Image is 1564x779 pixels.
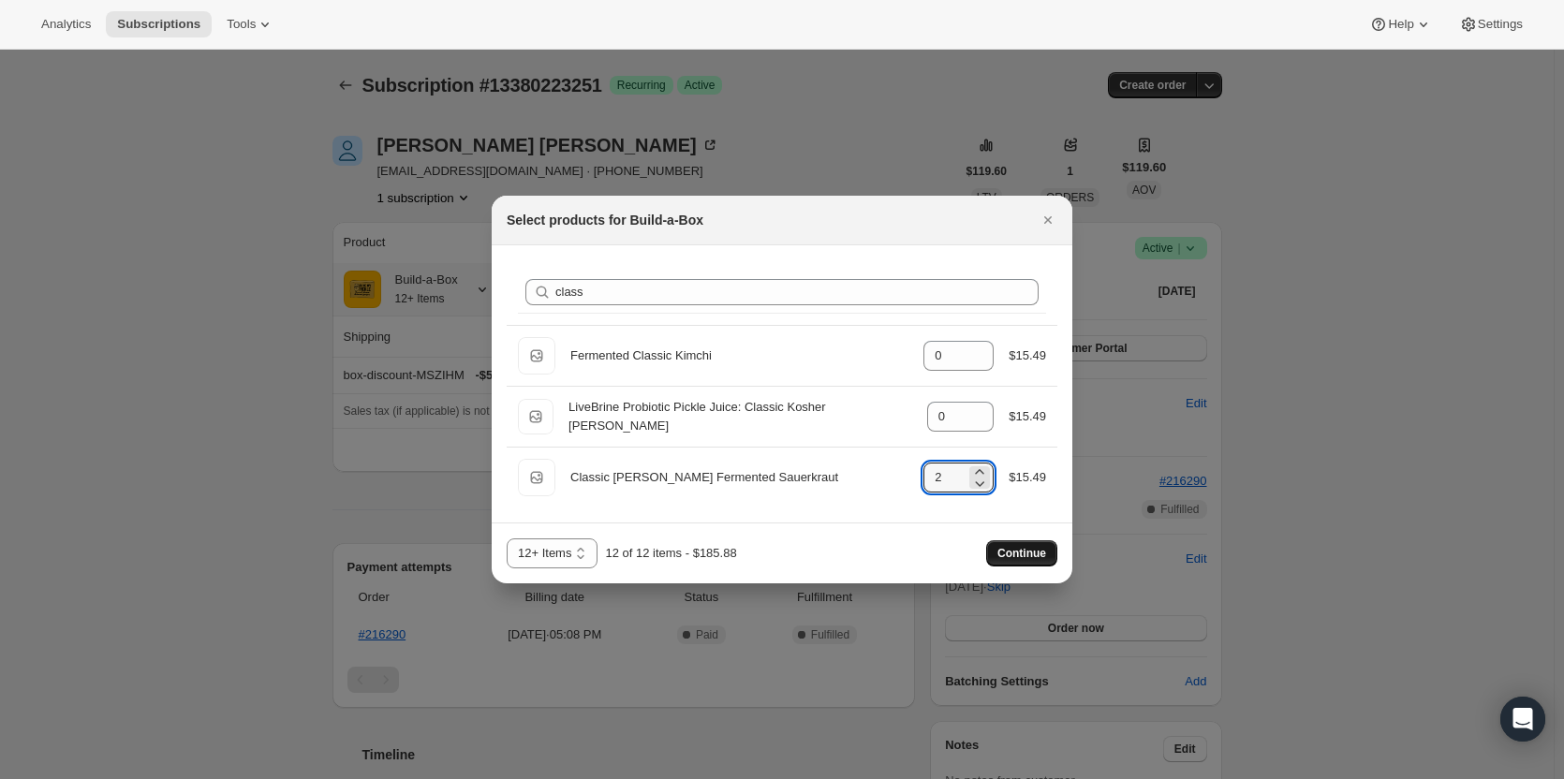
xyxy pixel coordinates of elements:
span: Tools [227,17,256,32]
button: Help [1358,11,1443,37]
button: Tools [215,11,286,37]
div: $15.49 [1009,468,1046,487]
div: 12 of 12 items - $185.88 [605,544,736,563]
h2: Select products for Build-a-Box [507,211,703,229]
button: Analytics [30,11,102,37]
span: Help [1388,17,1413,32]
div: $15.49 [1009,346,1046,365]
span: Subscriptions [117,17,200,32]
button: Continue [986,540,1057,566]
input: Search products [555,279,1039,305]
div: Open Intercom Messenger [1500,697,1545,742]
span: Analytics [41,17,91,32]
button: Subscriptions [106,11,212,37]
div: $15.49 [1009,407,1046,426]
div: LiveBrine Probiotic Pickle Juice: Classic Kosher [PERSON_NAME] [568,398,912,435]
span: Settings [1478,17,1523,32]
button: Settings [1448,11,1534,37]
div: Classic [PERSON_NAME] Fermented Sauerkraut [570,468,908,487]
button: Close [1035,207,1061,233]
span: Continue [997,546,1046,561]
div: Fermented Classic Kimchi [570,346,908,365]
